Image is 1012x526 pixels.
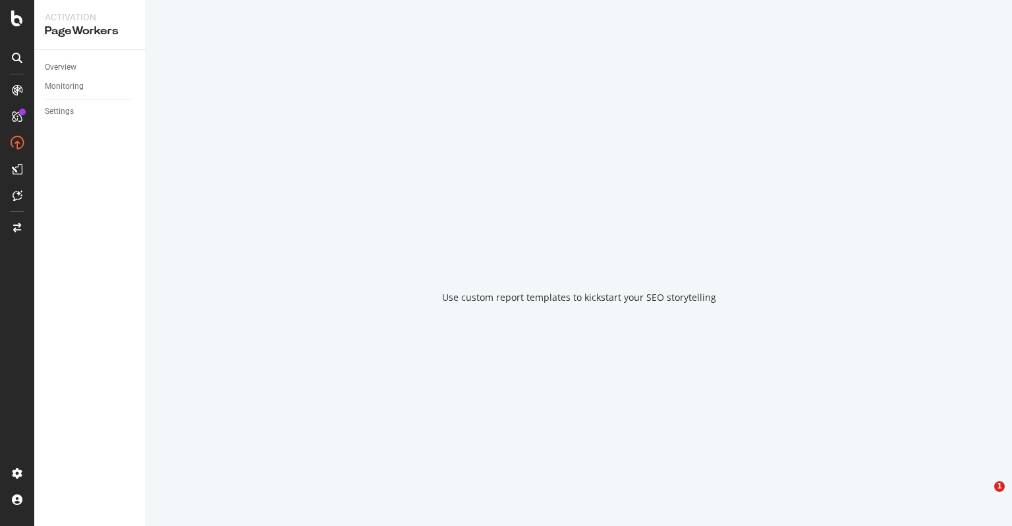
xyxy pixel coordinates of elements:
[45,80,84,93] div: Monitoring
[45,80,136,93] a: Monitoring
[994,481,1005,492] span: 1
[967,481,999,513] iframe: Intercom live chat
[45,105,74,118] div: Settings
[45,24,135,39] div: PageWorkers
[45,61,136,74] a: Overview
[45,105,136,118] a: Settings
[532,223,627,270] div: animation
[45,61,76,74] div: Overview
[442,291,716,304] div: Use custom report templates to kickstart your SEO storytelling
[45,11,135,24] div: Activation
